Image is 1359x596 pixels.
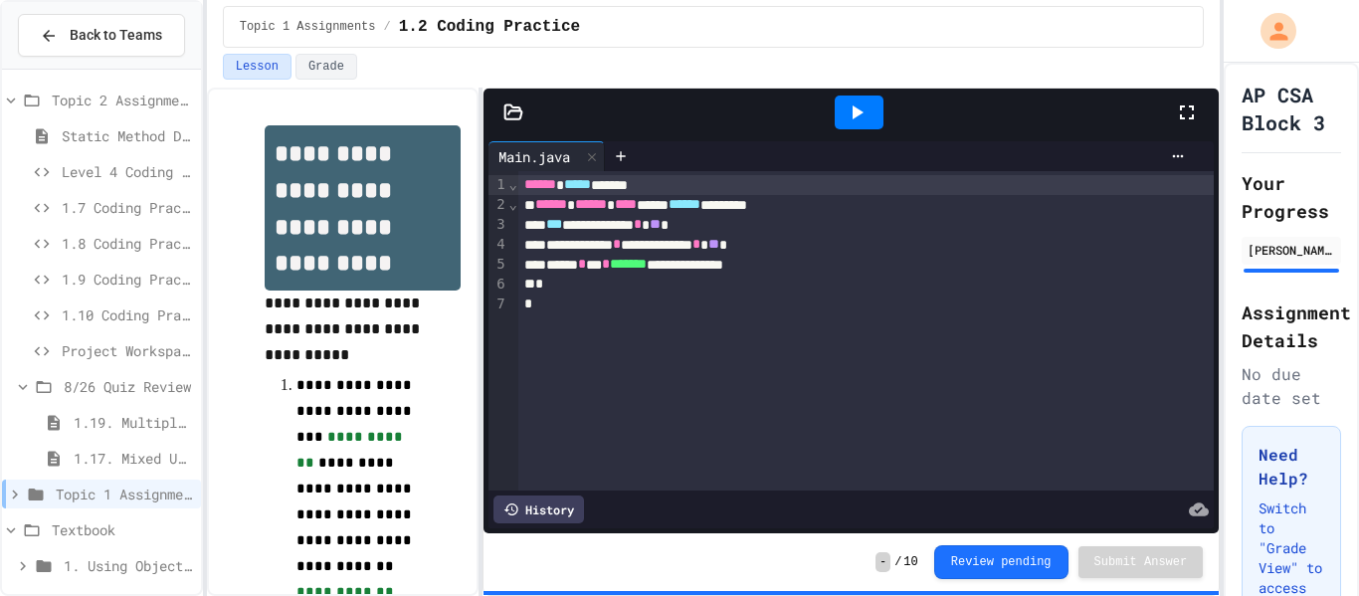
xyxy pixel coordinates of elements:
[488,255,508,275] div: 5
[62,197,193,218] span: 1.7 Coding Practice
[62,161,193,182] span: Level 4 Coding Challenge
[488,141,605,171] div: Main.java
[62,233,193,254] span: 1.8 Coding Practice
[295,54,357,80] button: Grade
[1259,443,1324,491] h3: Need Help?
[62,125,193,146] span: Static Method Demo
[1240,8,1301,54] div: My Account
[488,215,508,235] div: 3
[488,195,508,215] div: 2
[1242,362,1341,410] div: No due date set
[64,555,193,576] span: 1. Using Objects and Methods
[399,15,580,39] span: 1.2 Coding Practice
[70,25,162,46] span: Back to Teams
[493,496,584,523] div: History
[1078,546,1204,578] button: Submit Answer
[1242,169,1341,225] h2: Your Progress
[903,554,917,570] span: 10
[1242,298,1341,354] h2: Assignment Details
[488,175,508,195] div: 1
[62,340,193,361] span: Project Workspace
[56,484,193,504] span: Topic 1 Assignments
[1248,241,1335,259] div: [PERSON_NAME]
[488,235,508,255] div: 4
[508,176,518,192] span: Fold line
[74,448,193,469] span: 1.17. Mixed Up Code Practice 1.1-1.6
[240,19,376,35] span: Topic 1 Assignments
[18,14,185,57] button: Back to Teams
[894,554,901,570] span: /
[488,295,508,314] div: 7
[384,19,391,35] span: /
[52,90,193,110] span: Topic 2 Assignments
[875,552,890,572] span: -
[52,519,193,540] span: Textbook
[1094,554,1188,570] span: Submit Answer
[488,146,580,167] div: Main.java
[508,196,518,212] span: Fold line
[488,275,508,295] div: 6
[62,304,193,325] span: 1.10 Coding Practice
[74,412,193,433] span: 1.19. Multiple Choice Exercises for Unit 1a (1.1-1.6)
[64,376,193,397] span: 8/26 Quiz Review
[223,54,291,80] button: Lesson
[62,269,193,290] span: 1.9 Coding Practice
[934,545,1068,579] button: Review pending
[1242,81,1341,136] h1: AP CSA Block 3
